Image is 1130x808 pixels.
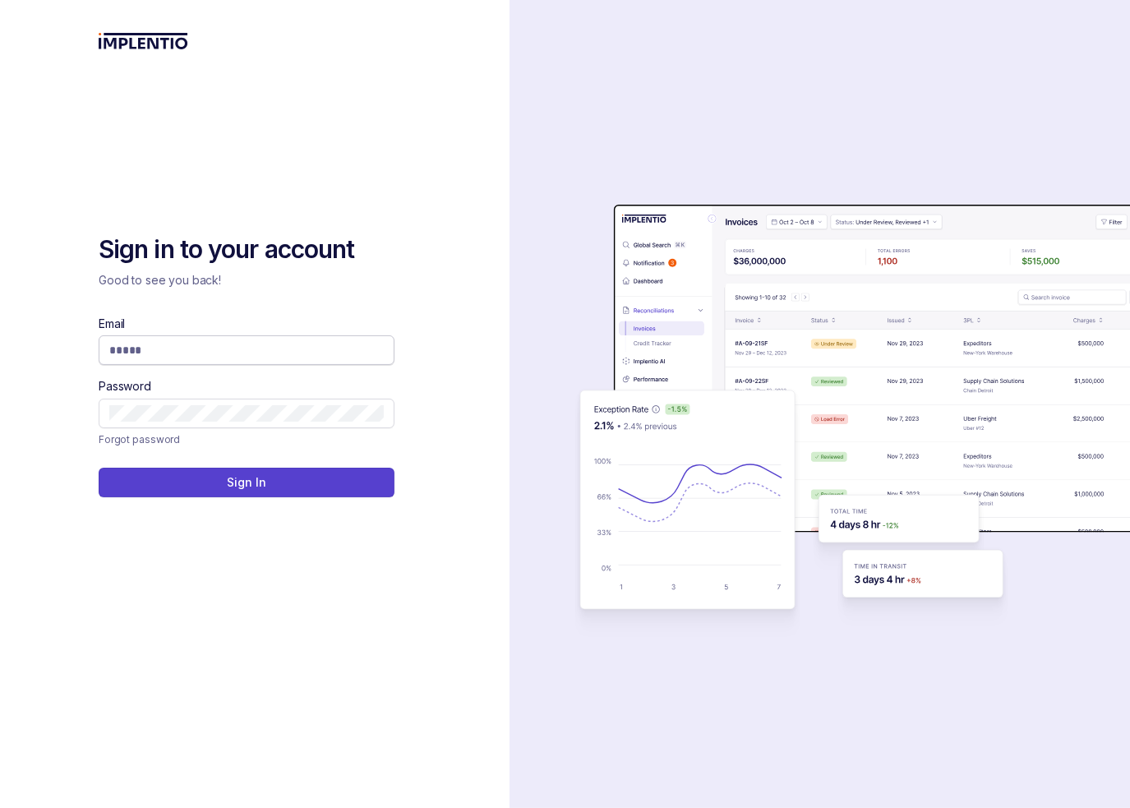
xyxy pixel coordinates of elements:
p: Sign In [227,474,265,491]
img: logo [99,33,188,49]
p: Good to see you back! [99,272,394,289]
label: Password [99,378,151,395]
label: Email [99,316,125,332]
a: Link Forgot password [99,432,180,448]
h2: Sign in to your account [99,233,394,266]
p: Forgot password [99,432,180,448]
button: Sign In [99,468,394,497]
